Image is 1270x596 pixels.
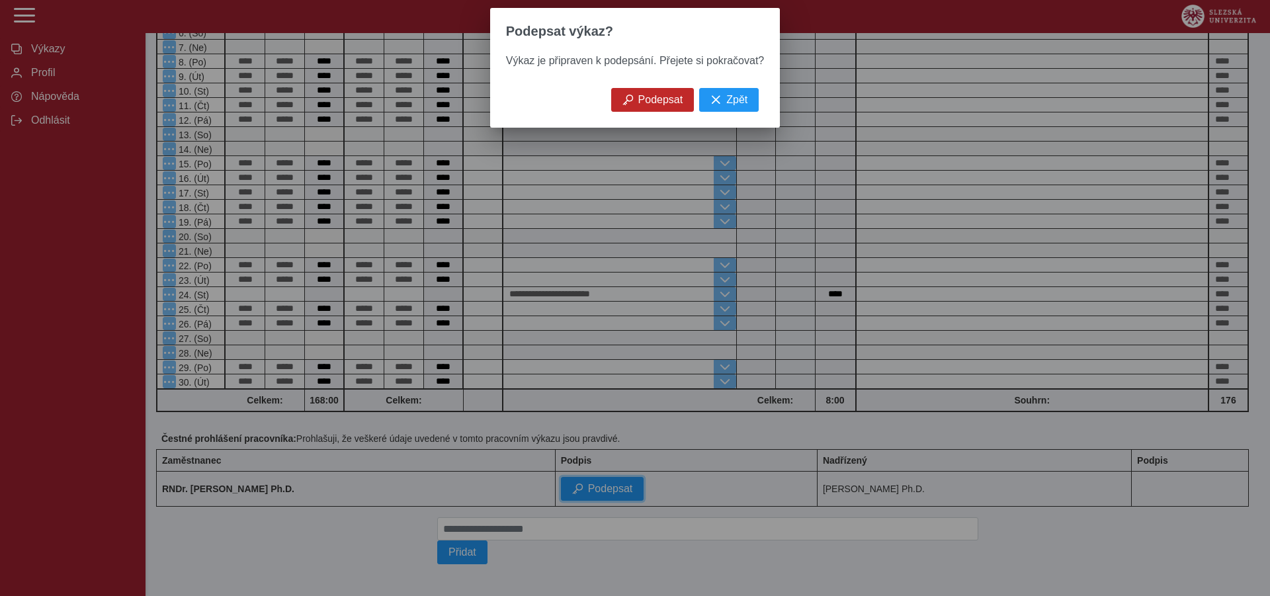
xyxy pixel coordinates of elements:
[726,94,747,106] span: Zpět
[611,88,695,112] button: Podepsat
[699,88,759,112] button: Zpět
[506,24,613,39] span: Podepsat výkaz?
[506,55,764,66] span: Výkaz je připraven k podepsání. Přejete si pokračovat?
[638,94,683,106] span: Podepsat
